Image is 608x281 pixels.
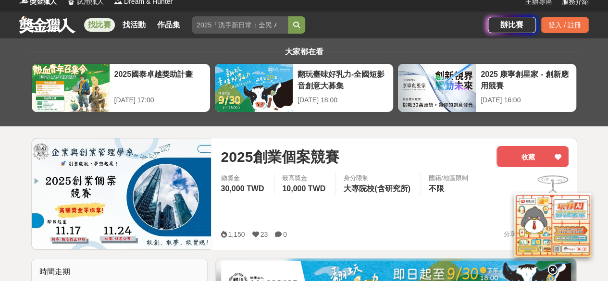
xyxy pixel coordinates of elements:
[283,48,326,56] span: 大家都在看
[261,231,268,238] span: 23
[282,184,325,193] span: 10,000 TWD
[114,69,205,90] div: 2025國泰卓越獎助計畫
[481,95,571,105] div: [DATE] 16:00
[429,173,468,183] div: 國籍/地區限制
[153,18,184,32] a: 作品集
[298,69,388,90] div: 翻玩臺味好乳力-全國短影音創意大募集
[283,231,287,238] span: 0
[228,231,245,238] span: 1,150
[344,173,413,183] div: 身分限制
[119,18,149,32] a: 找活動
[298,95,388,105] div: [DATE] 18:00
[429,184,444,193] span: 不限
[214,63,394,112] a: 翻玩臺味好乳力-全國短影音創意大募集[DATE] 18:00
[114,95,205,105] div: [DATE] 17:00
[221,173,266,183] span: 總獎金
[397,63,577,112] a: 2025 康寧創星家 - 創新應用競賽[DATE] 16:00
[32,138,211,249] img: Cover Image
[192,16,288,34] input: 2025「洗手新日常：全民 ALL IN」洗手歌全台徵選
[31,63,211,112] a: 2025國泰卓越獎助計畫[DATE] 17:00
[344,184,410,193] span: 大專院校(含研究所)
[221,184,264,193] span: 30,000 TWD
[503,227,522,242] span: 分享至
[496,146,569,167] button: 收藏
[221,146,339,168] span: 2025創業個案競賽
[488,17,536,33] a: 辦比賽
[514,188,591,252] img: d2146d9a-e6f6-4337-9592-8cefde37ba6b.png
[282,173,328,183] span: 最高獎金
[84,18,115,32] a: 找比賽
[481,69,571,90] div: 2025 康寧創星家 - 創新應用競賽
[541,17,589,33] div: 登入 / 註冊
